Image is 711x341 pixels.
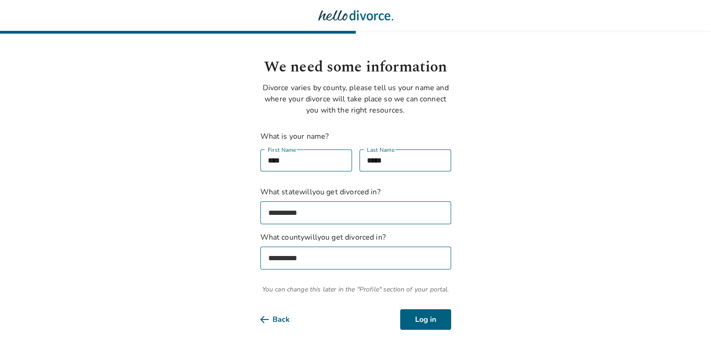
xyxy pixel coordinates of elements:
h1: We need some information [260,56,451,78]
iframe: Chat Widget [664,296,711,341]
p: Divorce varies by county, please tell us your name and where your divorce will take place so we c... [260,82,451,116]
label: What state will you get divorced in? [260,186,451,224]
button: Back [260,309,305,330]
label: What is your name? [260,131,329,142]
label: First Name [268,145,296,155]
label: What county will you get divorced in? [260,232,451,270]
select: What statewillyou get divorced in? [260,201,451,224]
img: Hello Divorce Logo [318,6,393,25]
select: What countywillyou get divorced in? [260,247,451,270]
label: Last Name [367,145,395,155]
span: You can change this later in the "Profile" section of your portal. [260,284,451,294]
button: Log in [400,309,451,330]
